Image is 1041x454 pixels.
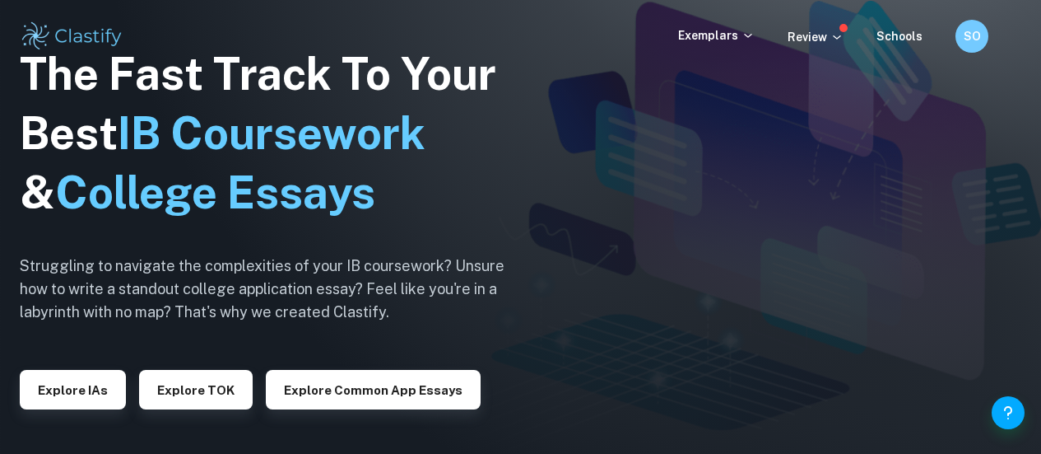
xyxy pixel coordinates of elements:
[20,381,126,397] a: Explore IAs
[266,381,481,397] a: Explore Common App essays
[678,26,755,44] p: Exemplars
[955,20,988,53] button: SO
[20,255,530,324] h6: Struggling to navigate the complexities of your IB coursework? Unsure how to write a standout col...
[266,370,481,410] button: Explore Common App essays
[139,370,253,410] button: Explore TOK
[788,28,843,46] p: Review
[20,20,124,53] img: Clastify logo
[20,370,126,410] button: Explore IAs
[876,30,922,43] a: Schools
[20,44,530,222] h1: The Fast Track To Your Best &
[992,396,1025,429] button: Help and Feedback
[139,381,253,397] a: Explore TOK
[118,107,425,159] span: IB Coursework
[55,166,375,218] span: College Essays
[963,27,982,45] h6: SO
